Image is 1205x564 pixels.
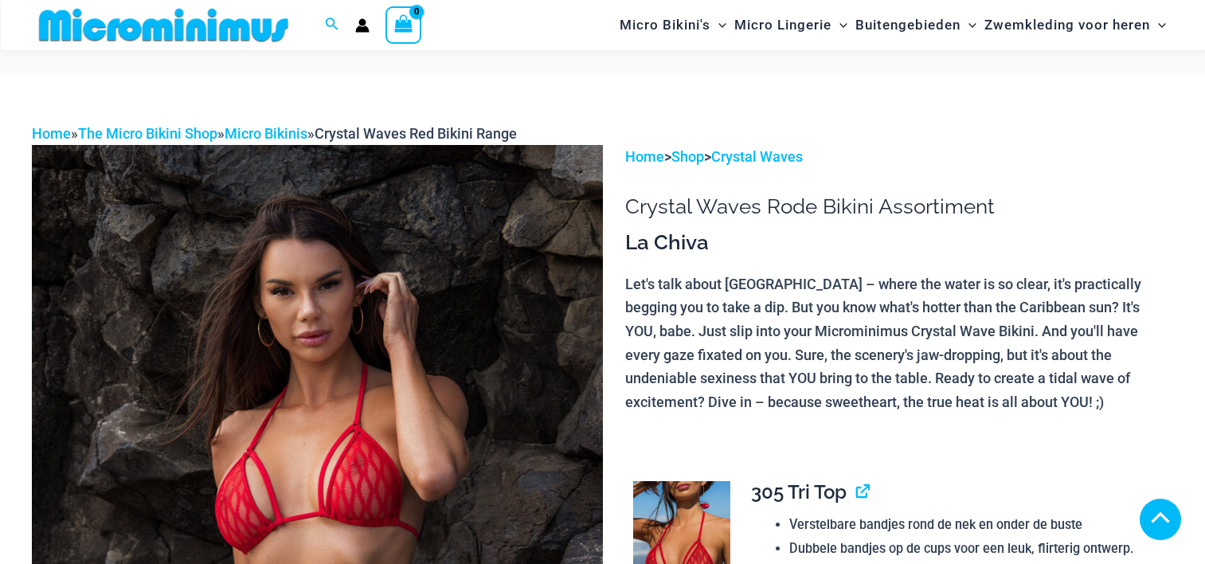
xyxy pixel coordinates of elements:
[789,537,1160,561] li: Dubbele bandjes op de cups voor een leuk, flirterig ontwerp.
[625,229,1173,257] h3: La Chiva
[225,125,307,142] a: Micro Bikinis
[315,125,517,142] span: Crystal Waves Red Bikini Range
[960,5,976,45] span: Menu schakelen
[625,148,664,165] a: Home
[789,513,1160,537] li: Verstelbare bandjes rond de nek en onder de buste
[616,5,730,45] a: Micro Bikini'sMenu ToggleMenu schakelen
[78,125,217,142] a: The Micro Bikini Shop
[751,480,847,503] span: 305 Tri Top
[711,148,803,165] a: Crystal Waves
[1150,5,1166,45] span: Menu schakelen
[355,18,370,33] a: Link naar accountpictogram
[984,17,1150,33] font: Zwemkleding voor heren
[385,6,422,43] a: Bekijk Winkelwagen, leeg
[730,5,851,45] a: Micro LingerieMenu ToggleMenu schakelen
[325,15,339,35] a: Link naar zoekpictogram
[613,2,1173,48] nav: Site navigatie
[625,194,1173,219] h1: Crystal Waves Rode Bikini Assortiment
[32,125,517,142] span: » » »
[855,17,960,33] font: Buitengebieden
[734,17,831,33] font: Micro Lingerie
[625,272,1173,414] p: Let's talk about [GEOGRAPHIC_DATA] – where the water is so clear, it's practically begging you to...
[625,148,803,165] font: > >
[980,5,1170,45] a: Zwemkleding voor herenMenu ToggleMenu schakelen
[33,7,295,43] img: MM SHOP LOGO PLAT
[671,148,704,165] a: Shop
[32,125,71,142] a: Home
[620,17,710,33] font: Micro Bikini's
[831,5,847,45] span: Menu schakelen
[851,5,980,45] a: BuitengebiedenMenu ToggleMenu schakelen
[710,5,726,45] span: Menu schakelen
